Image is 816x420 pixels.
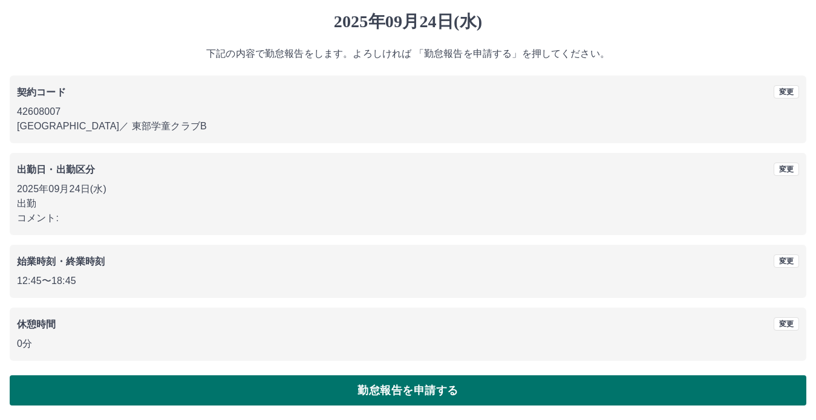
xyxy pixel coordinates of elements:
[17,256,105,267] b: 始業時刻・終業時刻
[774,85,799,99] button: 変更
[10,11,806,32] h1: 2025年09月24日(水)
[17,274,799,288] p: 12:45 〜 18:45
[10,375,806,405] button: 勤怠報告を申請する
[17,196,799,211] p: 出勤
[17,319,56,329] b: 休憩時間
[774,163,799,176] button: 変更
[17,337,799,351] p: 0分
[17,211,799,225] p: コメント:
[17,164,95,175] b: 出勤日・出勤区分
[774,317,799,331] button: 変更
[17,119,799,134] p: [GEOGRAPHIC_DATA] ／ 東部学童クラブB
[17,182,799,196] p: 2025年09月24日(水)
[17,87,66,97] b: 契約コード
[10,47,806,61] p: 下記の内容で勤怠報告をします。よろしければ 「勤怠報告を申請する」を押してください。
[774,254,799,268] button: 変更
[17,105,799,119] p: 42608007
